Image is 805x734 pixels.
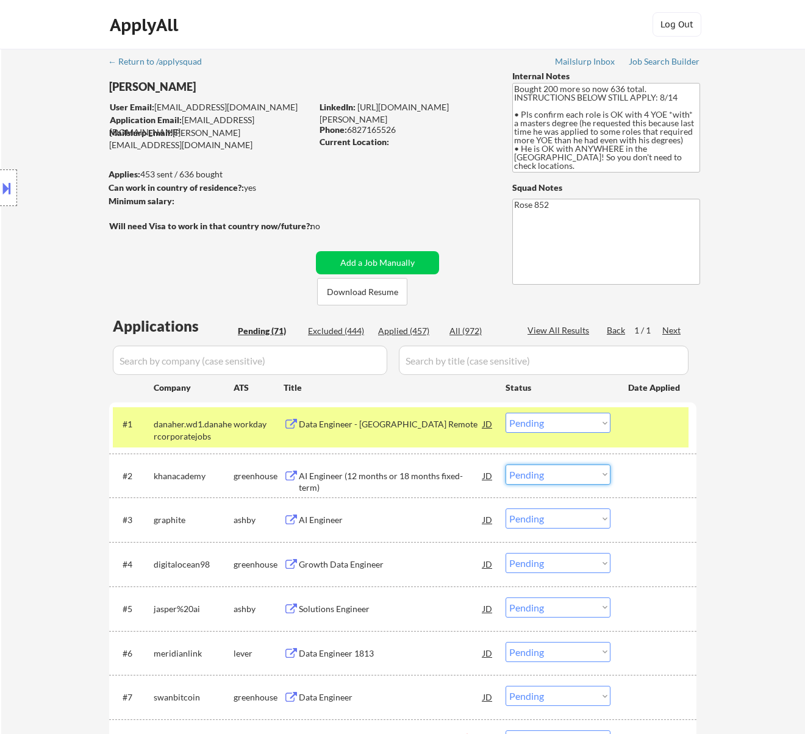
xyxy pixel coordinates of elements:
div: JD [482,465,494,486]
div: workday [234,418,284,430]
div: JD [482,508,494,530]
div: Squad Notes [512,182,700,194]
div: Title [284,382,494,394]
div: greenhouse [234,470,284,482]
div: danaher.wd1.danahercorporatejobs [154,418,234,442]
div: 1 / 1 [634,324,662,337]
div: Mailslurp Inbox [555,57,616,66]
div: JD [482,553,494,575]
div: lever [234,647,284,660]
div: AI Engineer (12 months or 18 months fixed-term) [299,470,483,494]
div: Pending (71) [238,325,299,337]
div: Applications [113,319,234,333]
div: #5 [123,603,144,615]
div: no [310,220,345,232]
strong: Current Location: [320,137,389,147]
div: 6827165526 [320,124,492,136]
div: Data Engineer 1813 [299,647,483,660]
div: swanbitcoin [154,691,234,704]
a: Mailslurp Inbox [555,57,616,69]
a: [URL][DOMAIN_NAME][PERSON_NAME] [320,102,449,124]
strong: LinkedIn: [320,102,356,112]
div: #1 [123,418,144,430]
div: Next [662,324,682,337]
div: jasper%20ai [154,603,234,615]
div: Back [607,324,626,337]
div: View All Results [528,324,593,337]
div: JD [482,686,494,708]
div: Internal Notes [512,70,700,82]
input: Search by company (case sensitive) [113,346,387,375]
div: Status [506,376,610,398]
div: All (972) [449,325,510,337]
div: #3 [123,514,144,526]
div: #7 [123,691,144,704]
div: greenhouse [234,558,284,571]
div: Company [154,382,234,394]
div: AI Engineer [299,514,483,526]
input: Search by title (case sensitive) [399,346,689,375]
div: Data Engineer - [GEOGRAPHIC_DATA] Remote [299,418,483,430]
a: ← Return to /applysquad [108,57,213,69]
div: ApplyAll [110,15,182,35]
strong: Phone: [320,124,347,135]
div: ← Return to /applysquad [108,57,213,66]
div: Date Applied [628,382,682,394]
div: #2 [123,470,144,482]
button: Log Out [653,12,701,37]
div: #6 [123,647,144,660]
div: ashby [234,514,284,526]
button: Download Resume [317,278,407,305]
div: JD [482,597,494,619]
div: greenhouse [234,691,284,704]
div: #4 [123,558,144,571]
div: [PERSON_NAME] [109,79,360,94]
div: Excluded (444) [308,325,369,337]
div: ATS [234,382,284,394]
div: Growth Data Engineer [299,558,483,571]
div: Applied (457) [378,325,439,337]
div: Data Engineer [299,691,483,704]
div: digitalocean98 [154,558,234,571]
a: Job Search Builder [629,57,700,69]
div: JD [482,413,494,435]
div: JD [482,642,494,664]
button: Add a Job Manually [316,251,439,274]
div: Solutions Engineer [299,603,483,615]
div: graphite [154,514,234,526]
div: khanacademy [154,470,234,482]
div: meridianlink [154,647,234,660]
div: Job Search Builder [629,57,700,66]
div: ashby [234,603,284,615]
